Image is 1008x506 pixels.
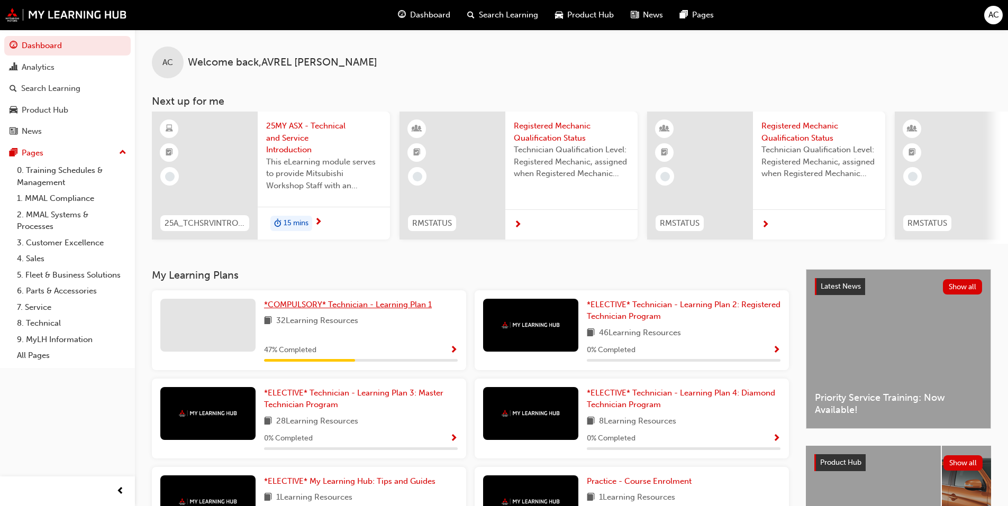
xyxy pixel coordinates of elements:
span: learningResourceType_INSTRUCTOR_LED-icon [909,122,916,136]
button: AC [984,6,1003,24]
div: News [22,125,42,137]
img: mmal [5,8,127,22]
a: RMSTATUSRegistered Mechanic Qualification StatusTechnician Qualification Level: Registered Mechan... [647,112,885,240]
a: car-iconProduct Hub [547,4,622,26]
span: 46 Learning Resources [599,327,681,340]
span: 0 % Completed [264,433,313,445]
span: 1 Learning Resources [599,491,675,504]
span: news-icon [631,8,639,22]
a: RMSTATUSRegistered Mechanic Qualification StatusTechnician Qualification Level: Registered Mechan... [399,112,638,240]
span: *ELECTIVE* Technician - Learning Plan 4: Diamond Technician Program [587,388,775,410]
h3: Next up for me [135,95,1008,107]
span: booktick-icon [413,146,421,160]
button: Show Progress [773,344,780,357]
a: 3. Customer Excellence [13,235,131,251]
span: learningRecordVerb_NONE-icon [660,172,670,181]
span: learningRecordVerb_NONE-icon [413,172,422,181]
a: Search Learning [4,79,131,98]
span: Pages [692,9,714,21]
a: *ELECTIVE* Technician - Learning Plan 3: Master Technician Program [264,387,458,411]
span: *ELECTIVE* My Learning Hub: Tips and Guides [264,476,435,486]
span: Show Progress [773,434,780,444]
span: 28 Learning Resources [276,415,358,428]
div: Product Hub [22,104,68,116]
span: 15 mins [284,217,308,229]
a: All Pages [13,347,131,364]
a: Practice - Course Enrolment [587,475,696,487]
span: 25A_TCHSRVINTRO_M [165,217,245,229]
span: This eLearning module serves to provide Mitsubishi Workshop Staff with an introduction to the 25M... [266,156,382,192]
span: chart-icon [10,63,17,72]
a: Product HubShow all [814,454,983,471]
span: up-icon [119,146,126,160]
span: 32 Learning Resources [276,315,358,328]
a: 0. Training Schedules & Management [13,162,131,190]
img: mmal [502,321,560,328]
button: Show all [943,455,983,471]
a: guage-iconDashboard [389,4,459,26]
span: book-icon [587,415,595,428]
img: mmal [502,498,560,505]
span: *ELECTIVE* Technician - Learning Plan 3: Master Technician Program [264,388,443,410]
span: pages-icon [10,149,17,158]
span: guage-icon [10,41,17,51]
span: Product Hub [567,9,614,21]
span: Show Progress [773,346,780,355]
button: Show Progress [773,432,780,445]
span: Dashboard [410,9,450,21]
a: 2. MMAL Systems & Processes [13,207,131,235]
span: Priority Service Training: Now Available! [815,392,982,416]
span: Show Progress [450,434,458,444]
span: book-icon [587,327,595,340]
button: Show Progress [450,344,458,357]
span: RMSTATUS [660,217,700,229]
a: 25A_TCHSRVINTRO_M25MY ASX - Technical and Service IntroductionThis eLearning module serves to pro... [152,112,390,240]
span: AC [162,57,173,69]
span: 1 Learning Resources [276,491,352,504]
span: Welcome back , AVREL [PERSON_NAME] [188,57,377,69]
span: prev-icon [116,485,124,498]
span: guage-icon [398,8,406,22]
button: DashboardAnalyticsSearch LearningProduct HubNews [4,34,131,143]
button: Pages [4,143,131,163]
img: mmal [179,498,237,505]
a: Analytics [4,58,131,77]
a: 8. Technical [13,315,131,332]
a: pages-iconPages [671,4,722,26]
a: *ELECTIVE* My Learning Hub: Tips and Guides [264,475,440,487]
a: Product Hub [4,100,131,120]
a: Latest NewsShow all [815,278,982,295]
a: News [4,122,131,141]
span: 25MY ASX - Technical and Service Introduction [266,120,382,156]
span: Practice - Course Enrolment [587,476,692,486]
span: learningResourceType_INSTRUCTOR_LED-icon [413,122,421,136]
span: *ELECTIVE* Technician - Learning Plan 2: Registered Technician Program [587,300,780,321]
a: *ELECTIVE* Technician - Learning Plan 4: Diamond Technician Program [587,387,780,411]
span: car-icon [10,106,17,115]
span: AC [988,9,999,21]
span: next-icon [314,218,322,227]
span: pages-icon [680,8,688,22]
div: Pages [22,147,43,159]
span: Technician Qualification Level: Registered Mechanic, assigned when Registered Mechanic modules ha... [761,144,877,180]
a: news-iconNews [622,4,671,26]
a: Dashboard [4,36,131,56]
span: learningRecordVerb_NONE-icon [908,172,918,181]
span: 47 % Completed [264,344,316,356]
img: mmal [502,410,560,417]
span: Latest News [821,282,861,291]
span: learningResourceType_ELEARNING-icon [166,122,173,136]
span: Registered Mechanic Qualification Status [514,120,629,144]
span: Registered Mechanic Qualification Status [761,120,877,144]
h3: My Learning Plans [152,269,789,281]
span: booktick-icon [661,146,668,160]
button: Show Progress [450,432,458,445]
a: 6. Parts & Accessories [13,283,131,299]
span: book-icon [264,491,272,504]
span: learningRecordVerb_NONE-icon [165,172,175,181]
span: next-icon [761,220,769,230]
img: mmal [179,410,237,417]
span: news-icon [10,127,17,136]
a: 4. Sales [13,251,131,267]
